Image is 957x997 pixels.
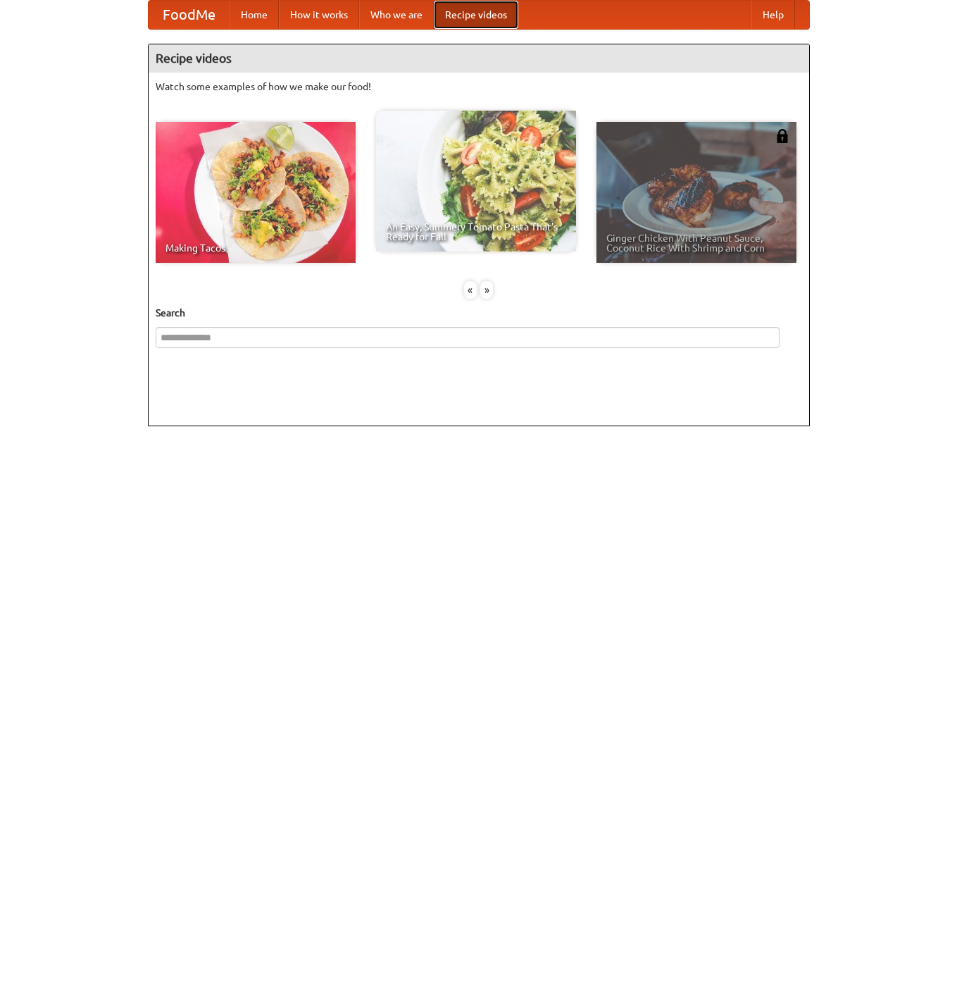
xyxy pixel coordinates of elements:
div: » [480,281,493,299]
a: FoodMe [149,1,230,29]
h4: Recipe videos [149,44,809,73]
div: « [464,281,477,299]
a: Making Tacos [156,122,356,263]
p: Watch some examples of how we make our food! [156,80,802,94]
a: Who we are [359,1,434,29]
a: Home [230,1,279,29]
a: Help [751,1,795,29]
a: Recipe videos [434,1,518,29]
span: Making Tacos [165,243,346,253]
a: An Easy, Summery Tomato Pasta That's Ready for Fall [376,111,576,252]
span: An Easy, Summery Tomato Pasta That's Ready for Fall [386,222,566,242]
img: 483408.png [775,129,789,143]
h5: Search [156,306,802,320]
a: How it works [279,1,359,29]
